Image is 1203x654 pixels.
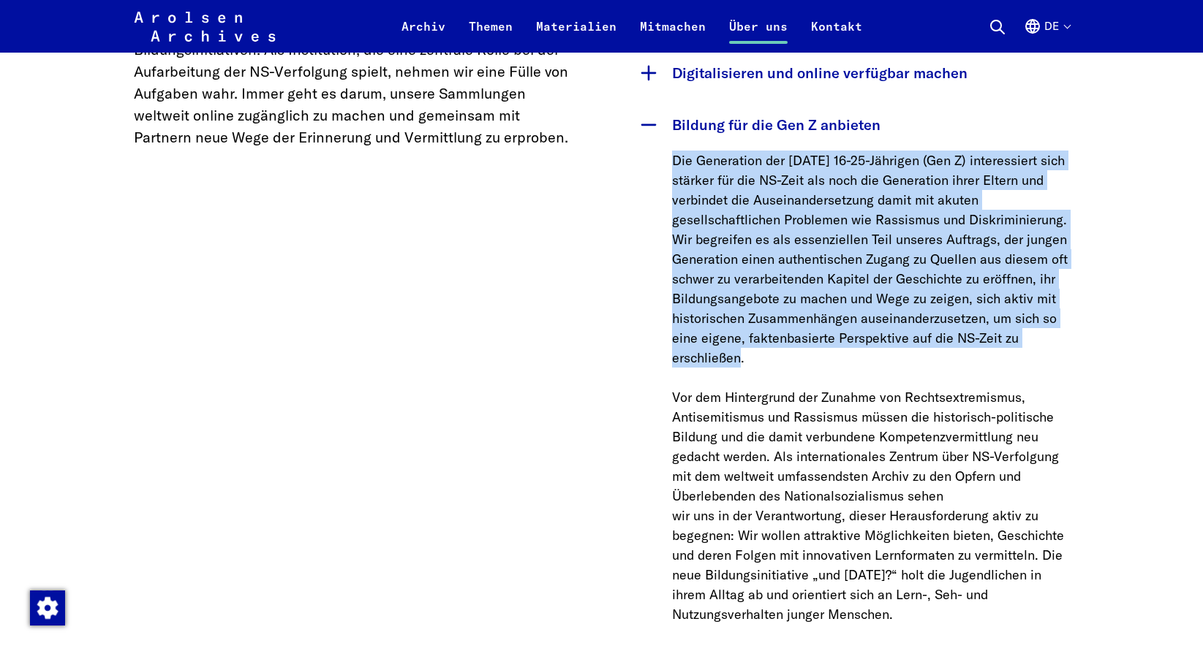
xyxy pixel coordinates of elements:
[134,17,573,148] p: Von Digitalisierung über Schicksalsklärung bis hin zu Bildungsinitiativen: Als Institution, die e...
[457,18,524,53] a: Themen
[631,47,1070,99] button: Digitalisieren und online verfügbar machen
[631,151,1070,653] div: Bildung für die Gen Z anbieten
[628,18,717,53] a: Mitmachen
[524,18,628,53] a: Materialien
[717,18,799,53] a: Über uns
[390,18,457,53] a: Archiv
[631,99,1070,151] button: Bildung für die Gen Z anbieten
[672,151,1070,624] p: Die Generation der [DATE] 16-25-Jährigen (Gen Z) interessiert sich stärker für die NS-Zeit als no...
[799,18,874,53] a: Kontakt
[30,590,65,626] img: Zustimmung ändern
[1024,18,1070,53] button: Deutsch, Sprachauswahl
[390,9,874,44] nav: Primär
